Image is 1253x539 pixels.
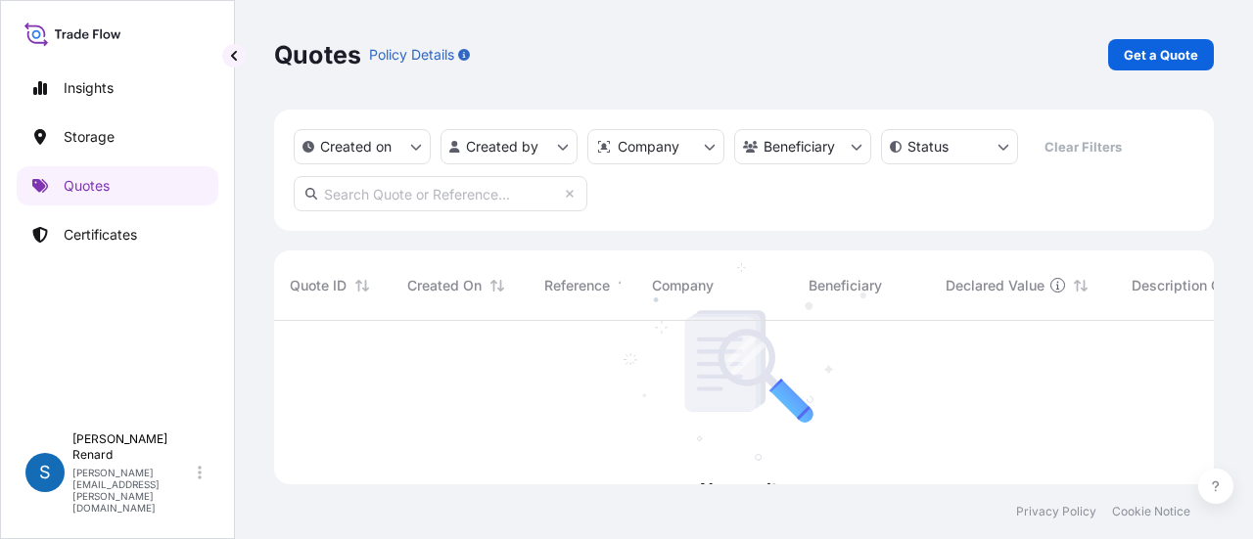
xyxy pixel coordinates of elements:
a: Storage [17,117,218,157]
p: Company [618,137,679,157]
button: createdBy Filter options [441,129,578,164]
a: Quotes [17,166,218,205]
button: Sort [614,274,637,297]
span: Company [652,276,714,295]
span: Beneficiary [809,276,882,295]
button: createdOn Filter options [294,129,431,164]
button: Sort [350,274,374,297]
p: Quotes [274,39,361,70]
p: Created on [320,137,392,157]
a: Cookie Notice [1112,504,1190,519]
p: Status [907,137,949,157]
p: Quotes [64,176,110,196]
p: Policy Details [369,45,454,65]
button: Clear Filters [1028,131,1137,162]
a: Insights [17,68,218,108]
span: S [39,463,51,482]
a: Privacy Policy [1016,504,1096,519]
span: Quote ID [290,276,347,295]
p: Storage [64,127,115,147]
a: Certificates [17,215,218,254]
button: Sort [486,274,509,297]
p: Created by [466,137,538,157]
p: [PERSON_NAME] Renard [72,431,194,463]
p: Beneficiary [764,137,835,157]
p: Certificates [64,225,137,245]
p: Get a Quote [1124,45,1198,65]
button: cargoOwner Filter options [734,129,871,164]
span: Created On [407,276,482,295]
p: Clear Filters [1044,137,1122,157]
span: Reference [544,276,610,295]
button: Sort [1069,274,1092,297]
input: Search Quote or Reference... [294,176,587,211]
span: Declared Value [946,276,1044,295]
p: Insights [64,78,114,98]
a: Get a Quote [1108,39,1214,70]
button: distributor Filter options [587,129,724,164]
button: certificateStatus Filter options [881,129,1018,164]
p: [PERSON_NAME][EMAIL_ADDRESS][PERSON_NAME][DOMAIN_NAME] [72,467,194,514]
